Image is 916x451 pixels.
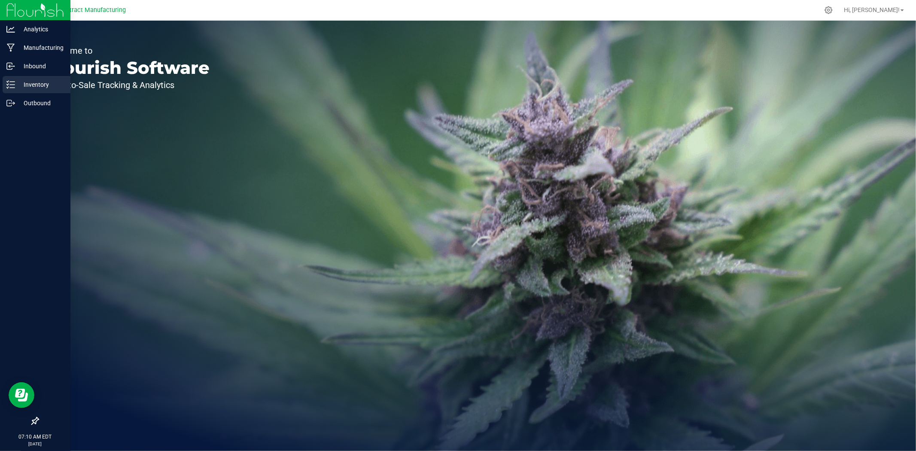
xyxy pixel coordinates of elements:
p: Manufacturing [15,43,67,53]
iframe: Resource center [9,382,34,408]
p: Seed-to-Sale Tracking & Analytics [46,81,210,89]
inline-svg: Inventory [6,80,15,89]
p: Outbound [15,98,67,108]
p: Analytics [15,24,67,34]
span: CT Contract Manufacturing [49,6,126,14]
p: Inventory [15,79,67,90]
p: 07:10 AM EDT [4,433,67,441]
inline-svg: Analytics [6,25,15,34]
p: [DATE] [4,441,67,447]
p: Inbound [15,61,67,71]
inline-svg: Outbound [6,99,15,107]
span: Hi, [PERSON_NAME]! [844,6,900,13]
p: Flourish Software [46,59,210,76]
div: Manage settings [823,6,834,14]
inline-svg: Inbound [6,62,15,70]
inline-svg: Manufacturing [6,43,15,52]
p: Welcome to [46,46,210,55]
